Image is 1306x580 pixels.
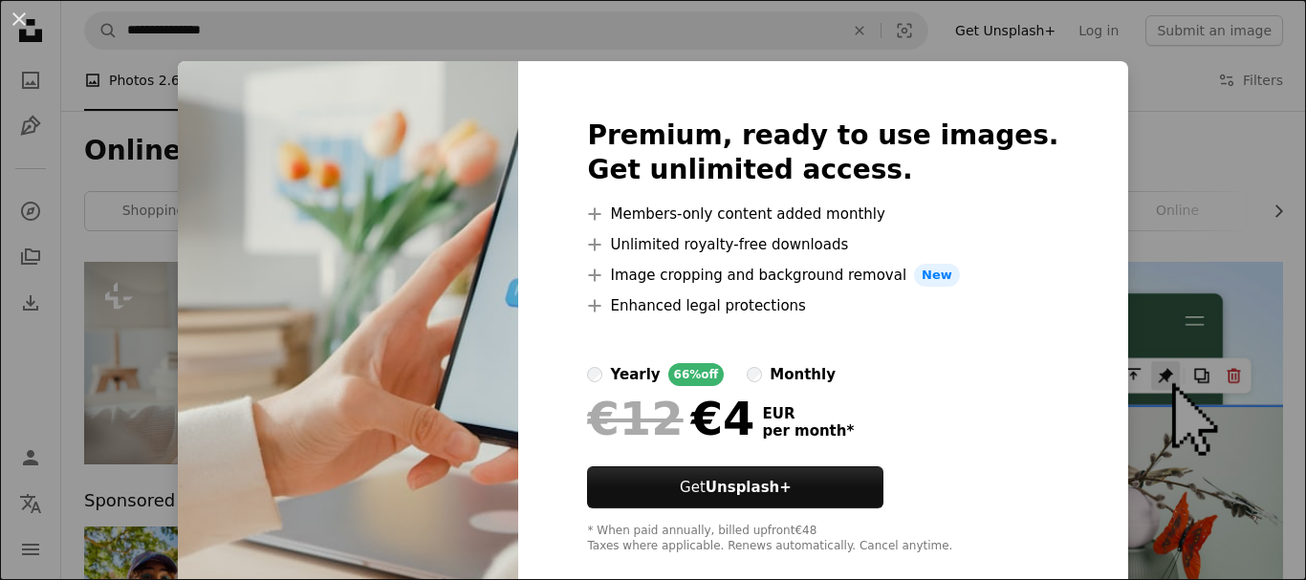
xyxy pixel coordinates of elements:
[770,363,836,386] div: monthly
[706,479,792,496] strong: Unsplash+
[587,294,1058,317] li: Enhanced legal protections
[914,264,960,287] span: New
[747,367,762,382] input: monthly
[762,422,854,440] span: per month *
[668,363,725,386] div: 66% off
[587,524,1058,554] div: * When paid annually, billed upfront €48 Taxes where applicable. Renews automatically. Cancel any...
[587,394,683,443] span: €12
[762,405,854,422] span: EUR
[587,466,883,508] button: GetUnsplash+
[587,233,1058,256] li: Unlimited royalty-free downloads
[587,118,1058,187] h2: Premium, ready to use images. Get unlimited access.
[587,367,602,382] input: yearly66%off
[587,394,754,443] div: €4
[610,363,660,386] div: yearly
[587,203,1058,226] li: Members-only content added monthly
[587,264,1058,287] li: Image cropping and background removal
